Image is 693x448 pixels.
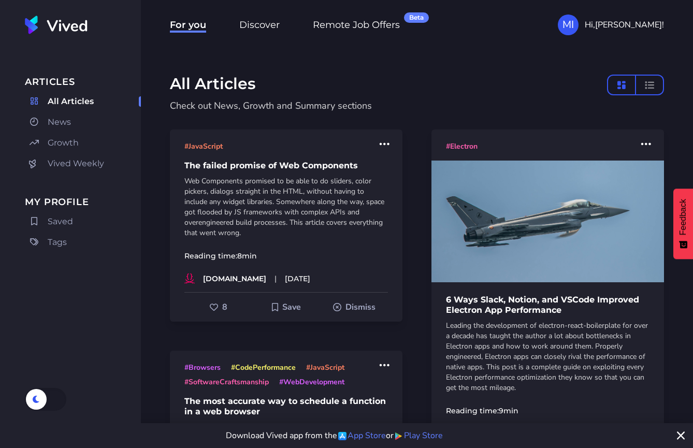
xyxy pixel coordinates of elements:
span: Vived Weekly [48,157,104,170]
button: compact layout [636,75,664,95]
img: Vived [25,16,88,34]
button: More actions [375,134,394,154]
span: # Electron [446,141,478,151]
span: News [48,116,71,128]
button: masonry layout [607,75,636,95]
span: All Articles [48,95,94,108]
p: [DOMAIN_NAME] [203,273,266,284]
time: 9 min [499,406,518,415]
p: Leading the development of electron-react-boilerplate for over a decade has taught the author a l... [446,321,649,393]
a: #WebDevelopment [279,375,344,388]
h1: All Articles [170,75,255,93]
p: Web Components promised to be able to do sliders, color pickers, dialogs straight in the HTML, wi... [184,176,388,238]
p: Reading time: [431,406,664,416]
a: #SoftwareCraftsmanship [184,375,269,388]
a: All Articles [25,93,141,110]
a: #CodePerformance [231,361,296,373]
button: Add to Saved For Later [252,298,320,316]
button: Feedback - Show survey [673,189,693,259]
span: # CodePerformance [231,363,296,372]
button: Like [184,298,252,316]
time: 8 min [237,251,257,261]
span: Remote Job Offers [313,19,400,33]
a: Growth [25,135,141,151]
button: More actions [375,355,394,375]
h1: The most accurate way to schedule a function in a web browser [170,396,402,417]
a: Discover [239,18,280,32]
span: # Browsers [184,363,221,372]
span: For you [170,19,206,33]
p: Check out News, Growth and Summary sections [170,98,614,113]
time: [DATE] [285,273,310,284]
a: #JavaScript [306,361,344,373]
button: More actions [637,134,656,154]
h1: The failed promise of Web Components [170,161,402,171]
span: Feedback [678,199,688,235]
p: Reading time: [170,251,402,261]
a: Play Store [394,429,443,442]
span: # SoftwareCraftsmanship [184,377,269,387]
span: Saved [48,215,73,228]
button: Dismiss [320,298,388,316]
a: Saved [25,213,141,230]
a: Vived Weekly [25,155,141,172]
span: | [275,273,277,284]
span: Discover [239,19,280,33]
a: Tags [25,234,141,251]
a: For you [170,18,206,32]
button: MIHi,[PERSON_NAME]! [558,15,664,35]
span: Tags [48,236,67,249]
span: My Profile [25,195,141,209]
span: # JavaScript [184,141,223,151]
a: App Store [337,429,386,442]
span: Growth [48,137,79,149]
div: MI [558,15,579,35]
a: #Browsers [184,361,221,373]
a: The failed promise of Web ComponentsWeb Components promised to be able to do sliders, color picke... [170,152,402,284]
span: # WebDevelopment [279,377,344,387]
div: Beta [404,12,429,23]
span: Hi, [PERSON_NAME] ! [585,19,664,31]
span: # JavaScript [306,363,344,372]
a: 6 Ways Slack, Notion, and VSCode Improved Electron App PerformanceLeading the development of elec... [431,152,664,439]
a: News [25,114,141,131]
a: #Electron [446,140,478,152]
a: #JavaScript [184,140,223,152]
h1: 6 Ways Slack, Notion, and VSCode Improved Electron App Performance [431,295,664,315]
span: Articles [25,75,141,89]
a: Remote Job OffersBeta [313,18,400,32]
